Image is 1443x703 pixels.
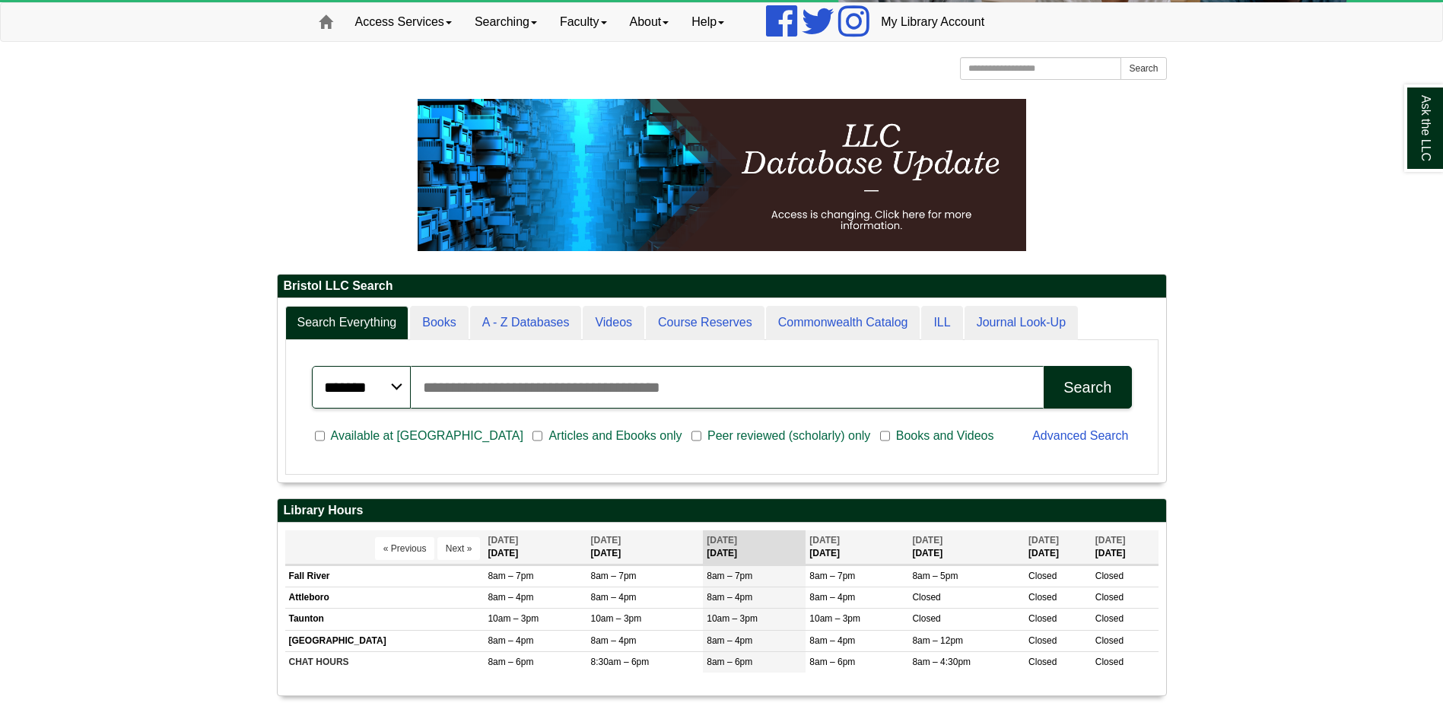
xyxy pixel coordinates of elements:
[1044,366,1131,409] button: Search
[548,3,618,41] a: Faculty
[1028,635,1057,646] span: Closed
[488,535,518,546] span: [DATE]
[912,571,958,581] span: 8am – 5pm
[488,571,533,581] span: 8am – 7pm
[285,587,485,609] td: Attleboro
[285,630,485,651] td: [GEOGRAPHIC_DATA]
[463,3,548,41] a: Searching
[965,306,1078,340] a: Journal Look-Up
[1028,657,1057,667] span: Closed
[1032,429,1128,442] a: Advanced Search
[701,427,876,445] span: Peer reviewed (scholarly) only
[809,535,840,546] span: [DATE]
[1028,592,1057,603] span: Closed
[869,3,996,41] a: My Library Account
[285,306,409,340] a: Search Everything
[912,592,940,603] span: Closed
[488,613,539,624] span: 10am – 3pm
[591,592,637,603] span: 8am – 4pm
[1095,535,1126,546] span: [DATE]
[912,535,942,546] span: [DATE]
[285,609,485,630] td: Taunton
[278,499,1166,523] h2: Library Hours
[470,306,582,340] a: A - Z Databases
[285,651,485,673] td: CHAT HOURS
[1095,571,1124,581] span: Closed
[809,635,855,646] span: 8am – 4pm
[325,427,529,445] span: Available at [GEOGRAPHIC_DATA]
[278,275,1166,298] h2: Bristol LLC Search
[1028,535,1059,546] span: [DATE]
[285,566,485,587] td: Fall River
[921,306,962,340] a: ILL
[591,613,642,624] span: 10am – 3pm
[912,635,963,646] span: 8am – 12pm
[707,613,758,624] span: 10am – 3pm
[1092,530,1159,565] th: [DATE]
[418,99,1026,251] img: HTML tutorial
[437,537,481,560] button: Next »
[344,3,463,41] a: Access Services
[912,613,940,624] span: Closed
[488,635,533,646] span: 8am – 4pm
[1063,379,1111,396] div: Search
[707,635,752,646] span: 8am – 4pm
[1095,635,1124,646] span: Closed
[809,571,855,581] span: 8am – 7pm
[488,592,533,603] span: 8am – 4pm
[707,571,752,581] span: 8am – 7pm
[809,592,855,603] span: 8am – 4pm
[591,657,650,667] span: 8:30am – 6pm
[1025,530,1092,565] th: [DATE]
[809,613,860,624] span: 10am – 3pm
[488,657,533,667] span: 8am – 6pm
[646,306,764,340] a: Course Reserves
[806,530,908,565] th: [DATE]
[703,530,806,565] th: [DATE]
[591,635,637,646] span: 8am – 4pm
[766,306,920,340] a: Commonwealth Catalog
[890,427,1000,445] span: Books and Videos
[1095,613,1124,624] span: Closed
[707,535,737,546] span: [DATE]
[591,535,621,546] span: [DATE]
[1028,613,1057,624] span: Closed
[1095,657,1124,667] span: Closed
[1028,571,1057,581] span: Closed
[542,427,688,445] span: Articles and Ebooks only
[908,530,1025,565] th: [DATE]
[532,429,542,443] input: Articles and Ebooks only
[410,306,468,340] a: Books
[618,3,681,41] a: About
[484,530,586,565] th: [DATE]
[707,657,752,667] span: 8am – 6pm
[912,657,971,667] span: 8am – 4:30pm
[587,530,704,565] th: [DATE]
[691,429,701,443] input: Peer reviewed (scholarly) only
[1120,57,1166,80] button: Search
[583,306,644,340] a: Videos
[809,657,855,667] span: 8am – 6pm
[1095,592,1124,603] span: Closed
[880,429,890,443] input: Books and Videos
[680,3,736,41] a: Help
[707,592,752,603] span: 8am – 4pm
[591,571,637,581] span: 8am – 7pm
[375,537,435,560] button: « Previous
[315,429,325,443] input: Available at [GEOGRAPHIC_DATA]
